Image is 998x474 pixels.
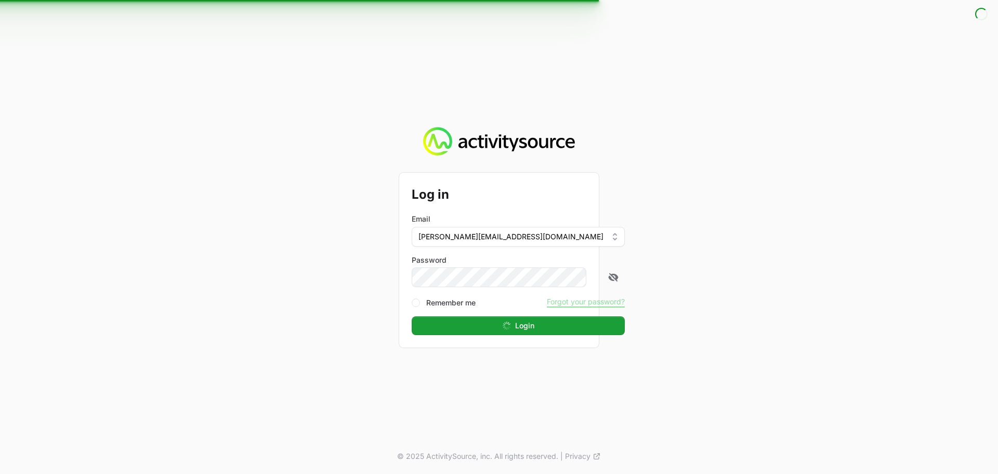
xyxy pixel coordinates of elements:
[423,127,574,156] img: Activity Source
[426,298,476,308] label: Remember me
[515,319,534,332] span: Login
[412,214,430,224] label: Email
[412,185,625,204] h2: Log in
[565,451,601,462] a: Privacy
[412,255,625,265] label: Password
[560,451,563,462] span: |
[412,227,625,247] button: [PERSON_NAME][EMAIL_ADDRESS][DOMAIN_NAME]
[412,316,625,335] button: Login
[418,232,603,242] span: [PERSON_NAME][EMAIL_ADDRESS][DOMAIN_NAME]
[397,451,558,462] p: © 2025 ActivitySource, inc. All rights reserved.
